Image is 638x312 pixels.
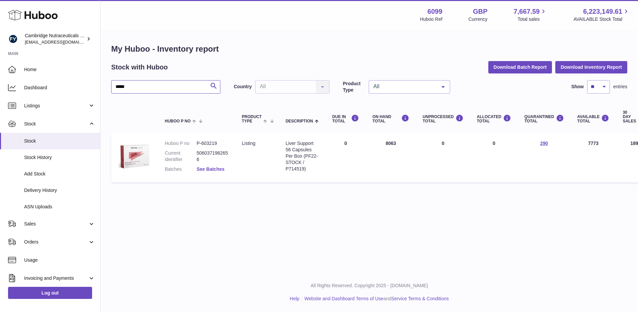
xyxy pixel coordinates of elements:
[165,140,197,147] dt: Huboo P no
[24,275,88,281] span: Invoicing and Payments
[197,140,228,147] dd: P-603219
[24,154,95,161] span: Stock History
[514,7,548,22] a: 7,667.59 Total sales
[477,114,511,123] div: ALLOCATED Total
[366,134,416,183] td: 8063
[24,103,88,109] span: Listings
[573,16,630,22] span: AVAILABLE Stock Total
[304,296,383,301] a: Website and Dashboard Terms of Use
[302,296,449,302] li: and
[24,85,95,91] span: Dashboard
[571,134,616,183] td: 7773
[514,7,540,16] span: 7,667.59
[24,187,95,194] span: Delivery History
[286,119,313,123] span: Description
[197,166,224,172] a: See Batches
[326,134,366,183] td: 0
[290,296,299,301] a: Help
[8,287,92,299] a: Log out
[197,150,228,163] dd: 5060371982656
[118,140,151,174] img: product image
[571,84,584,90] label: Show
[488,61,552,73] button: Download Batch Report
[24,221,88,227] span: Sales
[24,171,95,177] span: Add Stock
[423,114,464,123] div: UNPROCESSED Total
[524,114,564,123] div: QUARANTINED Total
[555,61,627,73] button: Download Inventory Report
[372,114,409,123] div: ON HAND Total
[111,44,627,54] h1: My Huboo - Inventory report
[470,134,518,183] td: 0
[24,138,95,144] span: Stock
[473,7,487,16] strong: GBP
[540,141,548,146] a: 290
[111,63,168,72] h2: Stock with Huboo
[469,16,488,22] div: Currency
[24,121,88,127] span: Stock
[573,7,630,22] a: 6,223,149.61 AVAILABLE Stock Total
[583,7,622,16] span: 6,223,149.61
[613,84,627,90] span: entries
[165,150,197,163] dt: Current identifier
[416,134,470,183] td: 0
[242,115,262,123] span: Product Type
[25,39,98,45] span: [EMAIL_ADDRESS][DOMAIN_NAME]
[420,16,442,22] div: Huboo Ref
[24,204,95,210] span: ASN Uploads
[372,83,436,90] span: All
[577,114,610,123] div: AVAILABLE Total
[234,84,252,90] label: Country
[427,7,442,16] strong: 6099
[332,114,359,123] div: DUE IN TOTAL
[165,119,191,123] span: Huboo P no
[8,34,18,44] img: huboo@camnutra.com
[24,239,88,245] span: Orders
[242,141,255,146] span: listing
[343,81,365,93] label: Product Type
[517,16,547,22] span: Total sales
[25,33,85,45] div: Cambridge Nutraceuticals Ltd
[24,66,95,73] span: Home
[24,257,95,263] span: Usage
[165,166,197,172] dt: Batches
[286,140,319,172] div: Liver Support 56 Capsules Per Box (PF22-STOCK / P714519)
[391,296,449,301] a: Service Terms & Conditions
[106,282,633,289] p: All Rights Reserved. Copyright 2025 - [DOMAIN_NAME]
